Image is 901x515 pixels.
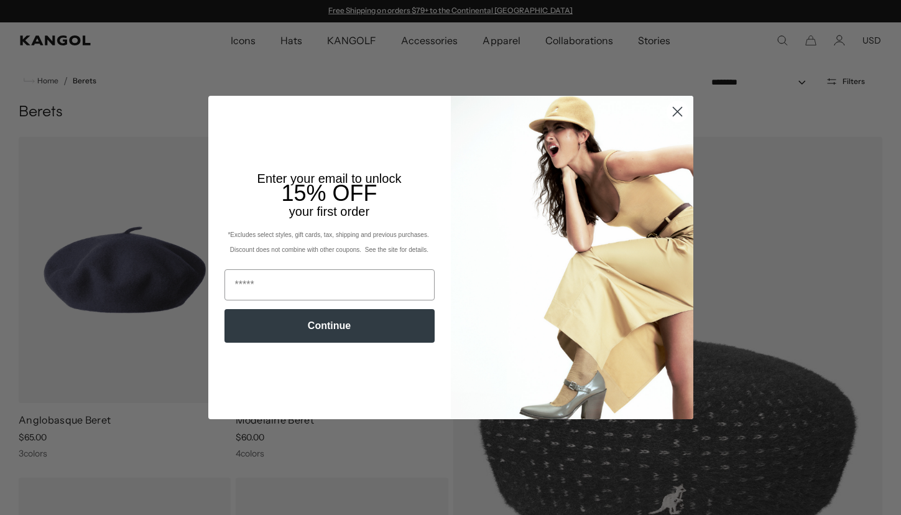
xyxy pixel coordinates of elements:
input: Email [224,269,435,300]
button: Continue [224,309,435,343]
img: 93be19ad-e773-4382-80b9-c9d740c9197f.jpeg [451,96,693,419]
span: your first order [289,205,369,218]
span: 15% OFF [281,180,377,206]
span: *Excludes select styles, gift cards, tax, shipping and previous purchases. Discount does not comb... [228,231,430,253]
span: Enter your email to unlock [257,172,402,185]
button: Close dialog [667,101,688,123]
